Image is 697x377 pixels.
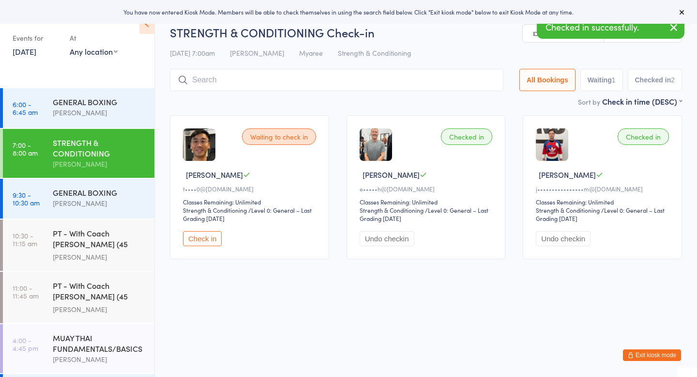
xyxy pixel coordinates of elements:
label: Sort by [578,97,600,107]
span: [PERSON_NAME] [363,170,420,180]
div: t••••0@[DOMAIN_NAME] [183,185,319,193]
time: 7:00 - 8:00 am [13,141,38,157]
div: At [70,30,118,46]
a: 6:00 -6:45 amGENERAL BOXING[PERSON_NAME] [3,88,154,128]
div: [PERSON_NAME] [53,304,146,315]
a: 7:00 -8:00 amSTRENGTH & CONDITIONING[PERSON_NAME] [3,129,154,178]
a: 9:30 -10:30 amGENERAL BOXING[PERSON_NAME] [3,179,154,219]
div: [PERSON_NAME] [53,354,146,365]
div: Classes Remaining: Unlimited [536,198,672,206]
div: MUAY THAI FUNDAMENTALS/BASICS [53,332,146,354]
div: Check in time (DESC) [602,96,682,107]
a: [DATE] [13,46,36,57]
button: Undo checkin [360,231,414,246]
div: PT - With Coach [PERSON_NAME] (45 minutes) [53,280,146,304]
div: 1 [612,76,616,84]
div: PT - With Coach [PERSON_NAME] (45 minutes) [53,228,146,251]
span: Strength & Conditioning [338,48,411,58]
div: Strength & Conditioning [536,206,600,214]
div: Classes Remaining: Unlimited [183,198,319,206]
time: 4:00 - 4:45 pm [13,336,38,352]
div: Classes Remaining: Unlimited [360,198,496,206]
div: Checked in [441,128,492,145]
div: Strength & Conditioning [360,206,424,214]
div: [PERSON_NAME] [53,158,146,170]
img: image1681250433.png [183,128,215,161]
div: Checked in successfully. [537,16,684,39]
div: 2 [671,76,675,84]
time: 10:30 - 11:15 am [13,232,37,247]
a: 4:00 -4:45 pmMUAY THAI FUNDAMENTALS/BASICS[PERSON_NAME] [3,324,154,373]
div: j••••••••••••••••m@[DOMAIN_NAME] [536,185,672,193]
button: All Bookings [519,69,576,91]
div: GENERAL BOXING [53,96,146,107]
div: Any location [70,46,118,57]
div: [PERSON_NAME] [53,198,146,209]
div: Waiting to check in [242,128,316,145]
div: [PERSON_NAME] [53,251,146,263]
div: Strength & Conditioning [183,206,247,214]
button: Waiting1 [580,69,623,91]
button: Checked in2 [628,69,682,91]
span: [DATE] 7:00am [170,48,215,58]
button: Undo checkin [536,231,591,246]
span: [PERSON_NAME] [186,170,243,180]
div: You have now entered Kiosk Mode. Members will be able to check themselves in using the search fie... [15,8,682,16]
span: [PERSON_NAME] [539,170,596,180]
img: image1741816812.png [360,128,392,161]
h2: STRENGTH & CONDITIONING Check-in [170,24,682,40]
button: Exit kiosk mode [623,349,681,361]
span: Myaree [299,48,323,58]
a: 11:00 -11:45 amPT - With Coach [PERSON_NAME] (45 minutes)[PERSON_NAME] [3,272,154,323]
div: Events for [13,30,60,46]
time: 6:00 - 6:45 am [13,100,38,116]
time: 9:30 - 10:30 am [13,191,40,206]
div: Checked in [618,128,669,145]
img: image1727256863.png [536,128,568,161]
a: 10:30 -11:15 amPT - With Coach [PERSON_NAME] (45 minutes)[PERSON_NAME] [3,220,154,271]
div: STRENGTH & CONDITIONING [53,137,146,158]
div: [PERSON_NAME] [53,107,146,118]
button: Check in [183,231,222,246]
div: e•••••h@[DOMAIN_NAME] [360,185,496,193]
time: 11:00 - 11:45 am [13,284,39,299]
div: GENERAL BOXING [53,187,146,198]
span: [PERSON_NAME] [230,48,284,58]
input: Search [170,69,503,91]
